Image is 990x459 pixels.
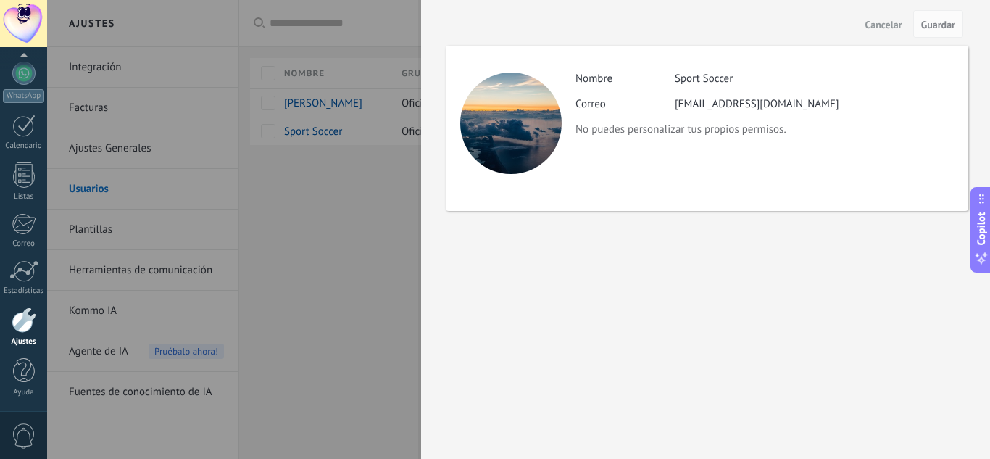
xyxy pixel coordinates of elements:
span: Copilot [974,212,989,245]
label: Correo [575,97,675,111]
button: Cancelar [860,12,908,36]
div: Correo [3,239,45,249]
div: WhatsApp [3,89,44,103]
div: Listas [3,192,45,202]
div: Ayuda [3,388,45,397]
div: Sport Soccer [675,72,733,86]
button: Guardar [913,10,963,38]
label: Nombre [575,72,675,86]
span: Guardar [921,20,955,30]
p: No puedes personalizar tus propios permisos. [575,123,953,136]
span: Cancelar [865,20,902,30]
div: Estadísticas [3,286,45,296]
div: Calendario [3,141,45,151]
div: [EMAIL_ADDRESS][DOMAIN_NAME] [675,97,839,111]
div: Ajustes [3,337,45,347]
